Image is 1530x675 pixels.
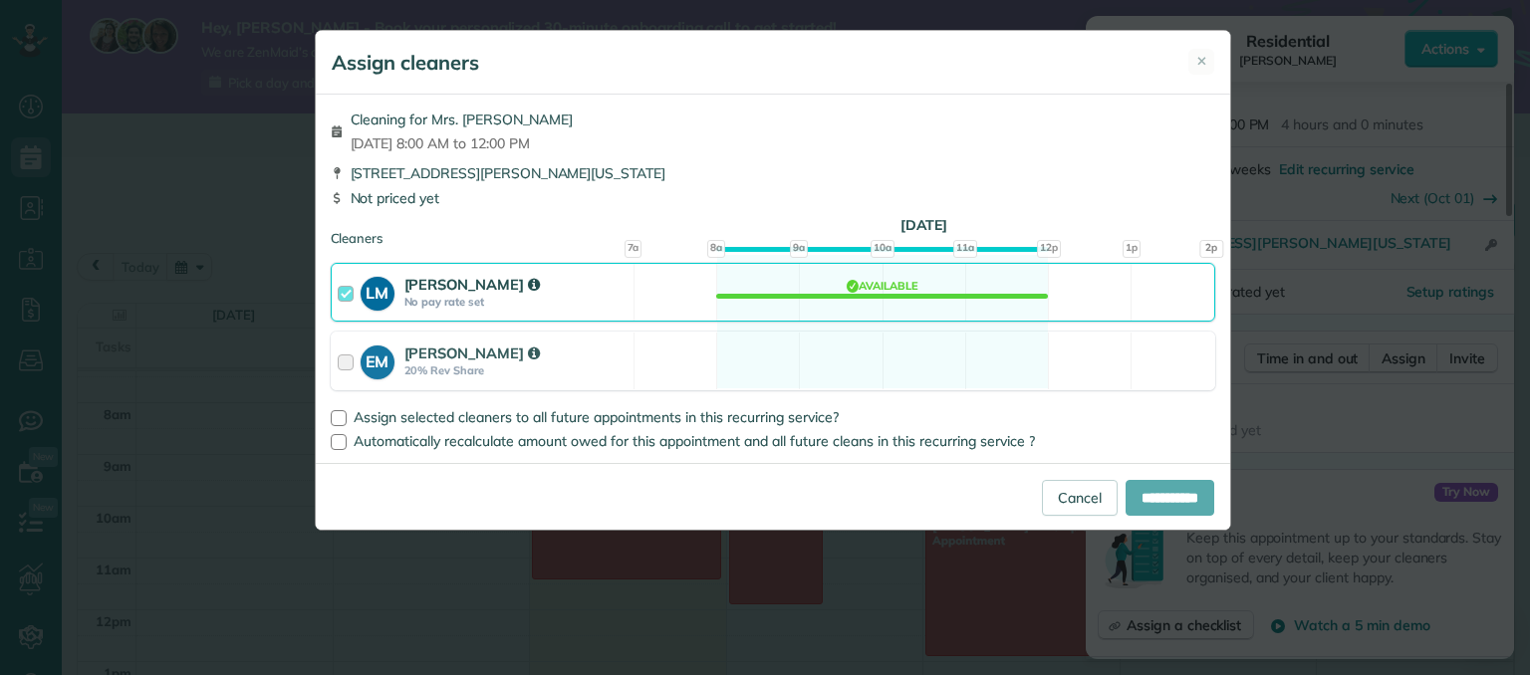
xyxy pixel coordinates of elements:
div: [STREET_ADDRESS][PERSON_NAME][US_STATE] [331,163,1215,183]
strong: 20% Rev Share [404,363,628,377]
strong: [PERSON_NAME] [404,343,540,362]
span: Assign selected cleaners to all future appointments in this recurring service? [354,408,839,426]
span: Automatically recalculate amount owed for this appointment and all future cleans in this recurrin... [354,432,1035,450]
strong: EM [361,345,394,373]
span: Cleaning for Mrs. [PERSON_NAME] [351,110,574,129]
div: Cleaners [331,229,1215,235]
h5: Assign cleaners [332,49,479,77]
strong: LM [361,277,394,305]
span: [DATE] 8:00 AM to 12:00 PM [351,133,574,153]
a: Cancel [1042,480,1118,516]
div: Not priced yet [331,188,1215,208]
span: ✕ [1196,52,1207,71]
strong: [PERSON_NAME] [404,275,540,294]
strong: No pay rate set [404,295,628,309]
